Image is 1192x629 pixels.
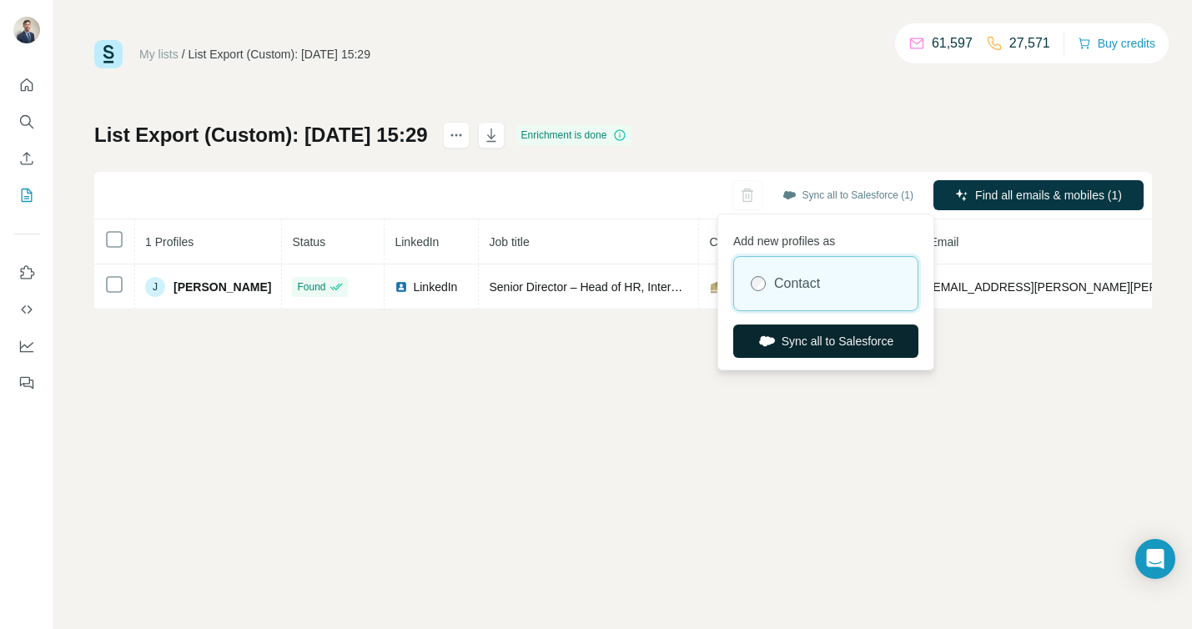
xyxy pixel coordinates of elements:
[174,279,271,295] span: [PERSON_NAME]
[975,187,1122,204] span: Find all emails & mobiles (1)
[771,183,925,208] button: Sync all to Salesforce (1)
[13,143,40,174] button: Enrich CSV
[145,277,165,297] div: J
[929,235,958,249] span: Email
[489,280,712,294] span: Senior Director – Head of HR, International
[733,226,918,249] p: Add new profiles as
[13,180,40,210] button: My lists
[189,46,370,63] div: List Export (Custom): [DATE] 15:29
[292,235,325,249] span: Status
[774,274,820,294] label: Contact
[13,294,40,325] button: Use Surfe API
[1078,32,1155,55] button: Buy credits
[709,280,722,294] img: company-logo
[13,258,40,288] button: Use Surfe on LinkedIn
[13,70,40,100] button: Quick start
[395,235,439,249] span: LinkedIn
[1135,539,1175,579] div: Open Intercom Messenger
[94,40,123,68] img: Surfe Logo
[932,33,973,53] p: 61,597
[443,122,470,148] button: actions
[94,122,428,148] h1: List Export (Custom): [DATE] 15:29
[139,48,179,61] a: My lists
[516,125,632,145] div: Enrichment is done
[733,325,918,358] button: Sync all to Salesforce
[13,368,40,398] button: Feedback
[13,107,40,137] button: Search
[145,235,194,249] span: 1 Profiles
[709,235,759,249] span: Company
[182,46,185,63] li: /
[1009,33,1050,53] p: 27,571
[297,279,325,294] span: Found
[413,279,457,295] span: LinkedIn
[395,280,408,294] img: LinkedIn logo
[933,180,1144,210] button: Find all emails & mobiles (1)
[489,235,529,249] span: Job title
[13,17,40,43] img: Avatar
[13,331,40,361] button: Dashboard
